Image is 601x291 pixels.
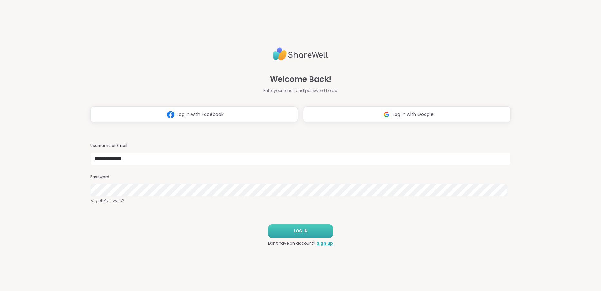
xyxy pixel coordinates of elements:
[303,106,511,122] button: Log in with Google
[90,143,511,149] h3: Username or Email
[165,109,177,121] img: ShareWell Logomark
[268,224,333,238] button: LOG IN
[270,73,331,85] span: Welcome Back!
[294,228,308,234] span: LOG IN
[90,174,511,180] h3: Password
[317,240,333,246] a: Sign up
[268,240,315,246] span: Don't have an account?
[90,106,298,122] button: Log in with Facebook
[393,111,434,118] span: Log in with Google
[263,88,338,93] span: Enter your email and password below
[380,109,393,121] img: ShareWell Logomark
[273,45,328,63] img: ShareWell Logo
[90,198,511,204] a: Forgot Password?
[177,111,224,118] span: Log in with Facebook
